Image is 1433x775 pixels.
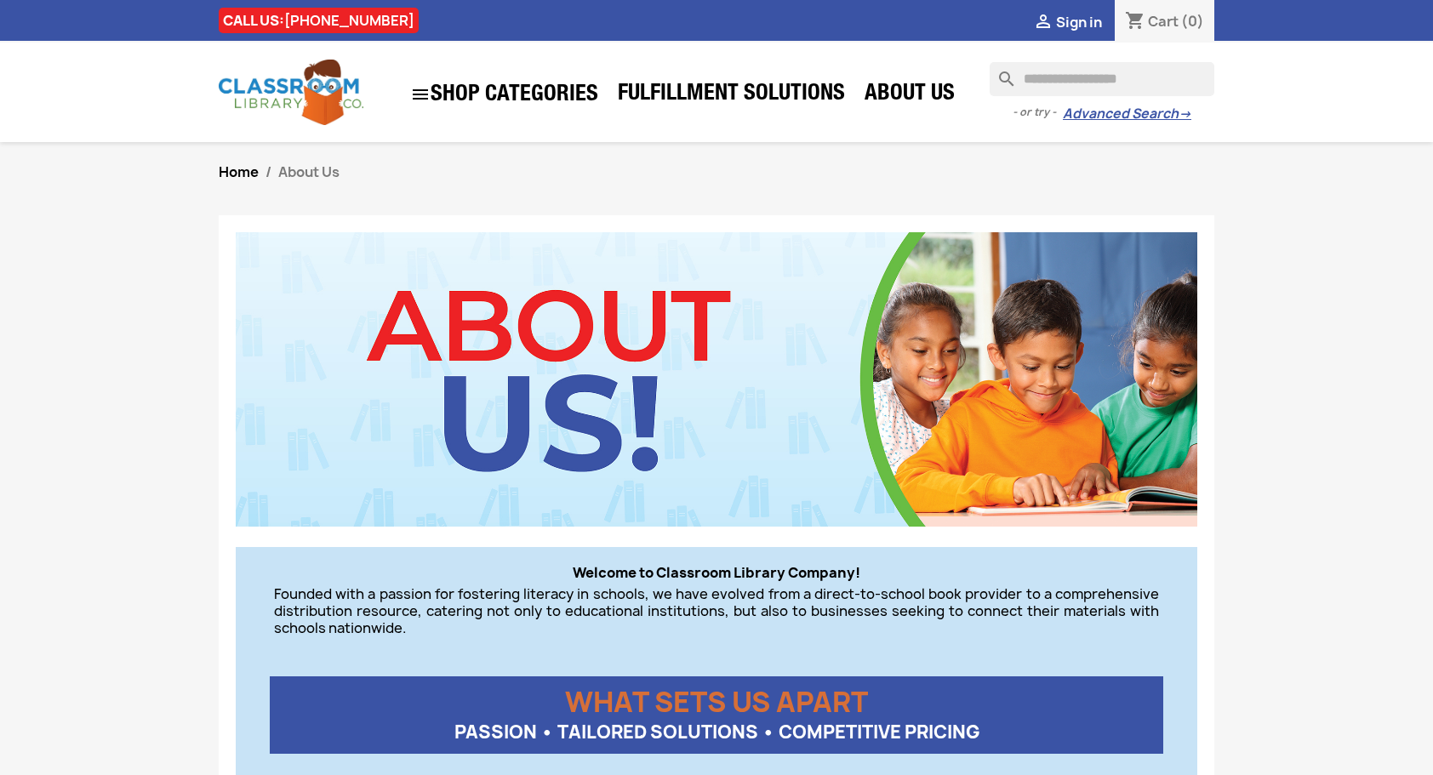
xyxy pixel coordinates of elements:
i: search [990,62,1010,83]
p: Welcome to Classroom Library Company! [274,564,1159,581]
span: → [1179,105,1191,123]
a: [PHONE_NUMBER] [284,11,414,30]
a: About Us [856,78,963,112]
a: Advanced Search→ [1063,105,1191,123]
i:  [1033,13,1053,33]
a:  Sign in [1033,13,1102,31]
span: About Us [278,162,340,181]
div: CALL US: [219,8,419,33]
a: SHOP CATEGORIES [402,76,607,113]
p: Founded with a passion for fostering literacy in schools, we have evolved from a direct-to-school... [274,585,1159,636]
p: PASSION • TAILORED SOLUTIONS • COMPETITIVE PRICING [270,724,1163,754]
span: (0) [1181,12,1204,31]
img: CLC_About_Us.jpg [236,232,1197,527]
i: shopping_cart [1125,12,1145,32]
i:  [410,84,431,105]
span: - or try - [1013,104,1063,121]
span: Sign in [1056,13,1102,31]
input: Search [990,62,1214,96]
span: Cart [1148,12,1179,31]
img: Classroom Library Company [219,60,363,125]
a: Fulfillment Solutions [609,78,854,112]
a: Home [219,162,259,181]
p: WHAT SETS US APART [270,676,1163,710]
